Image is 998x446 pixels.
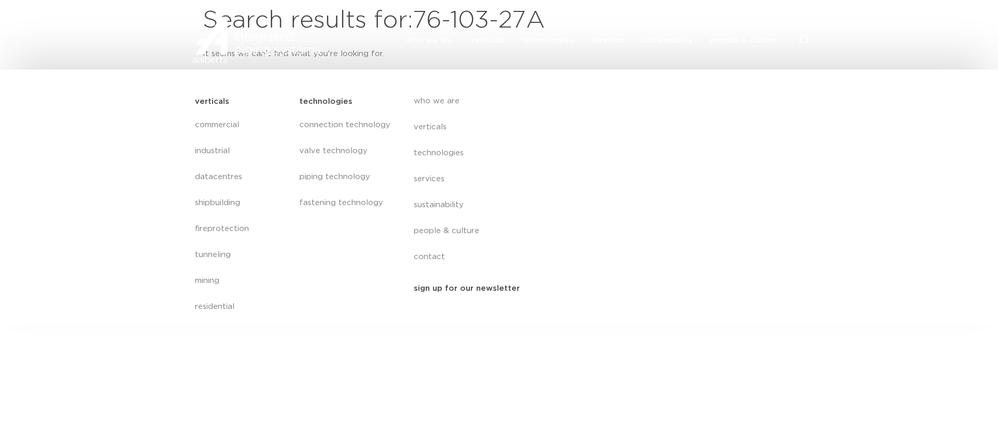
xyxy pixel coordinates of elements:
a: verticals [470,19,504,61]
a: sustainability [414,192,604,218]
a: contact [414,244,604,270]
a: verticals [414,114,604,140]
a: industrial [195,138,289,164]
nav: Menu [406,19,777,61]
a: fireprotection [195,216,289,242]
a: technologies [414,140,604,166]
a: services [414,166,604,192]
a: technologies [521,19,574,61]
a: mining [195,268,289,294]
h5: verticals [195,93,229,110]
a: connection technology [299,112,393,138]
a: datacentres [195,164,289,190]
h5: technologies [299,93,352,110]
h5: sign up for our newsletter [414,280,520,297]
nav: Menu [299,112,393,216]
nav: Menu [195,112,289,320]
a: who we are [406,19,453,61]
a: services [590,19,624,61]
a: sustainability [640,19,693,61]
a: shipbuilding [195,190,289,216]
nav: Menu [414,88,604,270]
a: people & culture [710,19,777,61]
a: valve technology [299,138,393,164]
a: who we are [414,88,604,114]
a: people & culture [414,218,604,244]
a: piping technology [299,164,393,190]
a: tunneling [195,242,289,268]
a: commercial [195,112,289,138]
a: fastening technology [299,190,393,216]
a: residential [195,294,289,320]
